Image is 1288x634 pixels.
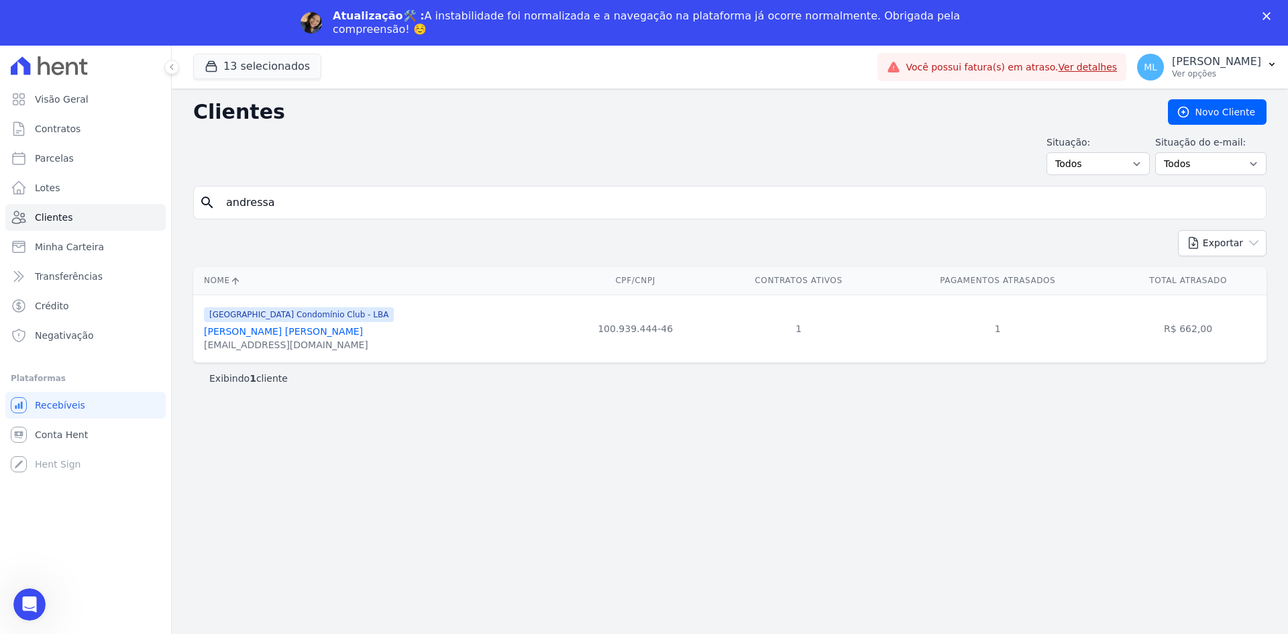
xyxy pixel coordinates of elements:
[204,326,363,337] a: [PERSON_NAME] [PERSON_NAME]
[885,295,1110,362] td: 1
[1059,62,1118,72] a: Ver detalhes
[1144,62,1157,72] span: ML
[1178,230,1267,256] button: Exportar
[13,588,46,621] iframe: Intercom live chat
[333,9,425,22] b: Atualização🛠️ :
[35,240,104,254] span: Minha Carteira
[218,189,1260,216] input: Buscar por nome, CPF ou e-mail
[1110,295,1267,362] td: R$ 662,00
[199,195,215,211] i: search
[1110,267,1267,295] th: Total Atrasado
[5,204,166,231] a: Clientes
[5,233,166,260] a: Minha Carteira
[5,86,166,113] a: Visão Geral
[1172,68,1261,79] p: Ver opções
[35,270,103,283] span: Transferências
[712,267,886,295] th: Contratos Ativos
[35,428,88,441] span: Conta Hent
[193,267,559,295] th: Nome
[193,54,321,79] button: 13 selecionados
[204,307,394,322] span: [GEOGRAPHIC_DATA] Condomínio Club - LBA
[1168,99,1267,125] a: Novo Cliente
[5,263,166,290] a: Transferências
[11,370,160,386] div: Plataformas
[35,399,85,412] span: Recebíveis
[5,293,166,319] a: Crédito
[5,115,166,142] a: Contratos
[35,181,60,195] span: Lotes
[209,372,288,385] p: Exibindo cliente
[5,322,166,349] a: Negativação
[301,12,322,34] img: Profile image for Adriane
[193,100,1146,124] h2: Clientes
[5,145,166,172] a: Parcelas
[885,267,1110,295] th: Pagamentos Atrasados
[35,122,80,136] span: Contratos
[333,9,966,36] div: A instabilidade foi normalizada e a navegação na plataforma já ocorre normalmente. Obrigada pela ...
[712,295,886,362] td: 1
[559,295,712,362] td: 100.939.444-46
[5,421,166,448] a: Conta Hent
[559,267,712,295] th: CPF/CNPJ
[250,373,256,384] b: 1
[1126,48,1288,86] button: ML [PERSON_NAME] Ver opções
[1046,136,1150,150] label: Situação:
[35,93,89,106] span: Visão Geral
[35,299,69,313] span: Crédito
[35,329,94,342] span: Negativação
[35,211,72,224] span: Clientes
[1155,136,1267,150] label: Situação do e-mail:
[35,152,74,165] span: Parcelas
[5,392,166,419] a: Recebíveis
[5,174,166,201] a: Lotes
[1172,55,1261,68] p: [PERSON_NAME]
[906,60,1117,74] span: Você possui fatura(s) em atraso.
[1263,12,1276,20] div: Fechar
[204,338,394,352] div: [EMAIL_ADDRESS][DOMAIN_NAME]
